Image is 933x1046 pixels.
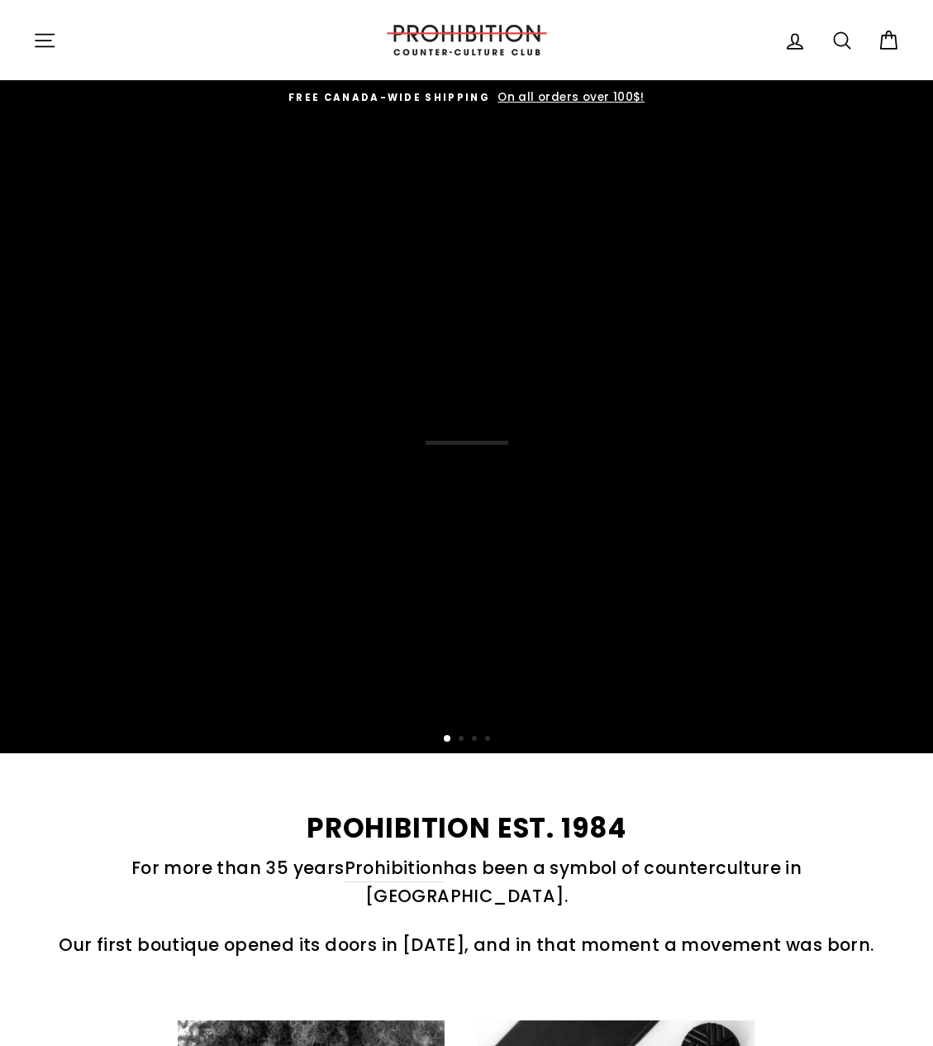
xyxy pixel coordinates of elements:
[444,735,452,743] button: 1
[485,736,493,744] button: 4
[33,854,900,910] p: For more than 35 years has been a symbol of counterculture in [GEOGRAPHIC_DATA].
[472,736,480,744] button: 3
[384,25,550,55] img: PROHIBITION COUNTER-CULTURE CLUB
[493,89,645,105] span: On all orders over 100$!
[33,931,900,958] p: Our first boutique opened its doors in [DATE], and in that moment a movement was born.
[288,91,490,104] span: FREE CANADA-WIDE SHIPPING
[459,736,467,744] button: 2
[345,854,443,882] a: Prohibition
[37,88,896,107] a: FREE CANADA-WIDE SHIPPING On all orders over 100$!
[33,815,900,843] h2: PROHIBITION EST. 1984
